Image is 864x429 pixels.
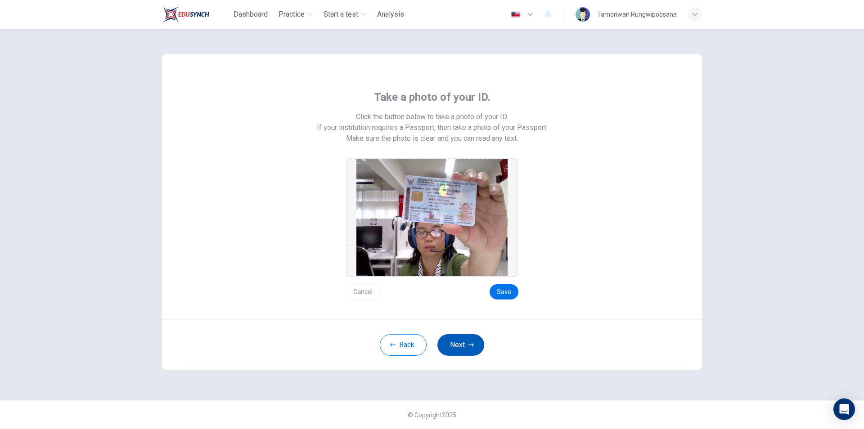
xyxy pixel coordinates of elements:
[346,133,518,144] span: Make sure the photo is clear and you can read any text.
[377,9,404,20] span: Analysis
[162,5,230,23] a: Train Test logo
[234,9,268,20] span: Dashboard
[437,334,484,356] button: Next
[490,284,518,299] button: Save
[374,90,490,104] span: Take a photo of your ID.
[510,11,521,18] img: en
[230,6,271,22] button: Dashboard
[320,6,370,22] button: Start a test
[356,159,508,276] img: preview screemshot
[324,9,358,20] span: Start a test
[275,6,316,22] button: Practice
[346,284,380,299] button: Cancel
[317,112,548,133] span: Click the button below to take a photo of your ID. If your institution requires a Passport, then ...
[380,334,427,356] button: Back
[597,9,677,20] div: Tamonwan Rungwipoosana
[576,7,590,22] img: Profile picture
[408,411,456,419] span: © Copyright 2025
[162,5,209,23] img: Train Test logo
[279,9,305,20] span: Practice
[373,6,408,22] button: Analysis
[833,398,855,420] div: Open Intercom Messenger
